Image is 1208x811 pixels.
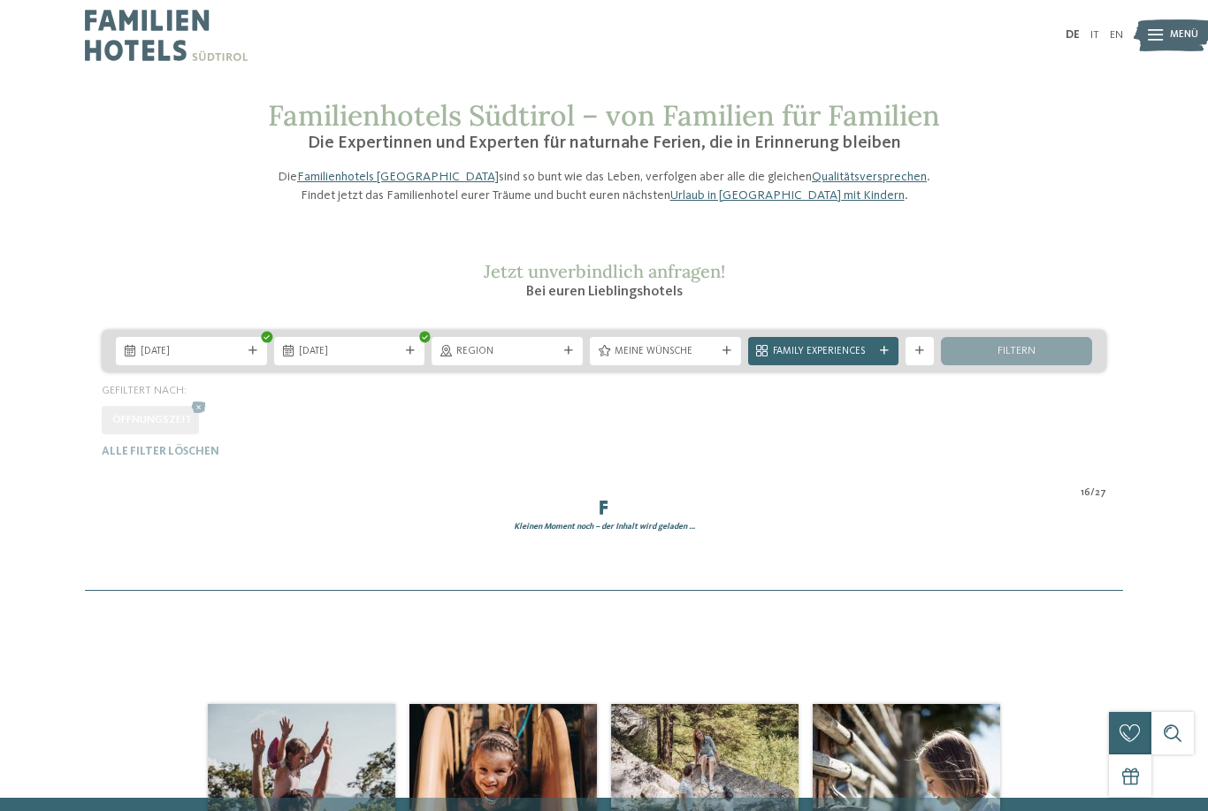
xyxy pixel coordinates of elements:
[268,168,940,203] p: Die sind so bunt wie das Leben, verfolgen aber alle die gleichen . Findet jetzt das Familienhotel...
[299,345,401,359] span: [DATE]
[484,260,725,282] span: Jetzt unverbindlich anfragen!
[141,345,242,359] span: [DATE]
[812,171,927,183] a: Qualitätsversprechen
[308,134,901,152] span: Die Expertinnen und Experten für naturnahe Ferien, die in Erinnerung bleiben
[268,97,940,134] span: Familienhotels Südtirol – von Familien für Familien
[95,521,1113,532] div: Kleinen Moment noch – der Inhalt wird geladen …
[1170,28,1198,42] span: Menü
[670,189,905,202] a: Urlaub in [GEOGRAPHIC_DATA] mit Kindern
[456,345,558,359] span: Region
[1066,29,1080,41] a: DE
[1081,486,1090,501] span: 16
[297,171,499,183] a: Familienhotels [GEOGRAPHIC_DATA]
[615,345,716,359] span: Meine Wünsche
[1090,29,1099,41] a: IT
[1110,29,1123,41] a: EN
[773,345,875,359] span: Family Experiences
[1095,486,1106,501] span: 27
[1090,486,1095,501] span: /
[526,285,683,299] span: Bei euren Lieblingshotels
